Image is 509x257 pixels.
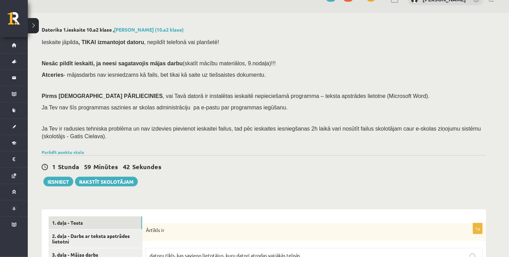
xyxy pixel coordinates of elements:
a: Rīgas 1. Tālmācības vidusskola [8,12,28,30]
span: Pirms [DEMOGRAPHIC_DATA] PĀRLIECINIES [42,93,163,99]
p: Ārtīkls ir [146,227,448,234]
h2: Datorika 1.ieskaite 10.a2 klase , [42,27,486,33]
span: Ja Tev ir radusies tehniska problēma un nav izdevies pievienot ieskaitei failus, tad pēc ieskaite... [42,126,481,139]
span: Minūtes [93,163,118,171]
span: 42 [123,163,130,171]
span: Ieskaite jāpilda , nepildīt telefonā vai planšetē! [42,39,219,45]
a: 1. daļa - Tests [49,216,142,229]
span: , vai Tavā datorā ir instalētas ieskaitē nepieciešamā programma – teksta apstrādes lietotne (Micr... [163,93,430,99]
a: Rakstīt skolotājam [75,177,138,186]
span: (skatīt mācību materiālos, 9.nodaļa)!!! [183,60,276,66]
p: 1p [473,223,483,234]
span: Sekundes [132,163,161,171]
span: 1 [52,163,56,171]
b: , TIKAI izmantojot datoru [78,39,144,45]
a: [PERSON_NAME] (10.a2 klase) [114,26,184,33]
span: Nesāc pildīt ieskaiti, ja neesi sagatavojis mājas darbu [42,60,183,66]
button: Iesniegt [43,177,73,186]
span: - mājasdarbs nav iesniedzams kā fails, bet tikai kā saite uz tiešsaistes dokumentu. [42,72,266,78]
span: Stunda [58,163,79,171]
a: Parādīt punktu skalu [42,149,84,155]
b: Atceries [42,72,64,78]
span: Ja Tev nav šīs programmas sazinies ar skolas administrāciju pa e-pastu par programmas iegūšanu. [42,105,287,110]
a: 2. daļa - Darbs ar teksta apstrādes lietotni [49,230,142,248]
span: 59 [84,163,91,171]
